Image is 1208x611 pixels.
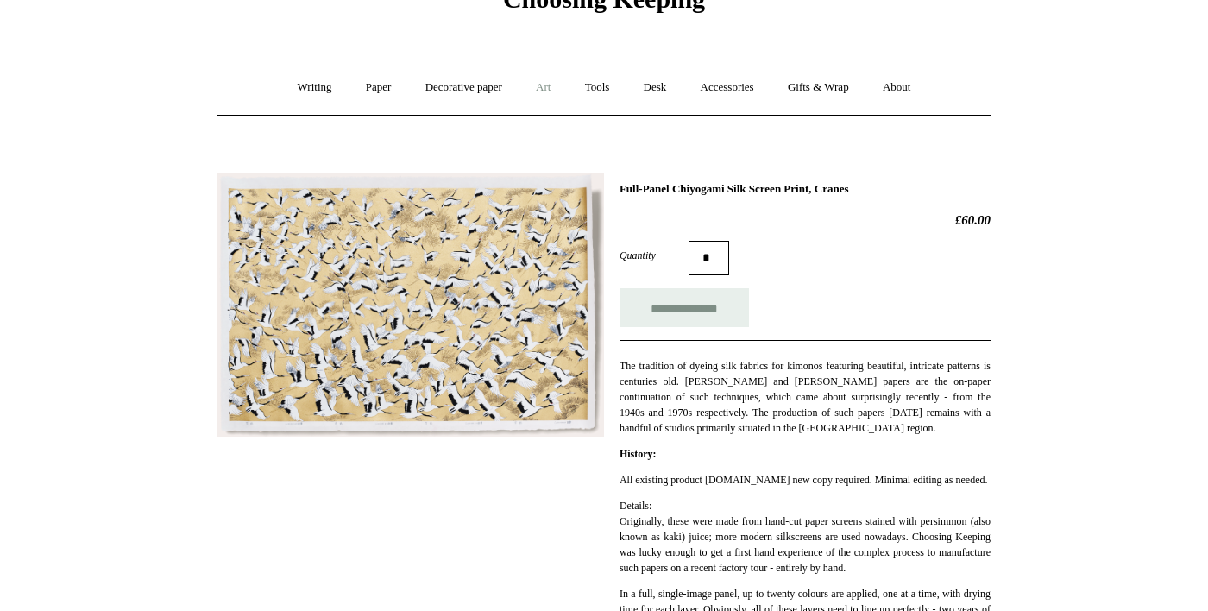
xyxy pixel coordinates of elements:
label: Quantity [620,248,689,263]
strong: History: [620,448,657,460]
a: Art [520,65,566,110]
a: Decorative paper [410,65,518,110]
a: Paper [350,65,407,110]
h2: £60.00 [620,212,991,228]
a: About [867,65,927,110]
p: The tradition of dyeing silk fabrics for kimonos featuring beautiful, intricate patterns is centu... [620,358,991,436]
a: Tools [569,65,626,110]
p: Details: Originally, these were made from hand-cut paper screens stained with persimmon (also kno... [620,498,991,576]
a: Desk [628,65,683,110]
p: All existing product [DOMAIN_NAME] new copy required. Minimal editing as needed. [620,472,991,488]
a: Writing [282,65,348,110]
a: Gifts & Wrap [772,65,865,110]
h1: Full-Panel Chiyogami Silk Screen Print, Cranes [620,182,991,196]
a: Accessories [685,65,770,110]
img: Full-Panel Chiyogami Silk Screen Print, Cranes [217,173,604,437]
